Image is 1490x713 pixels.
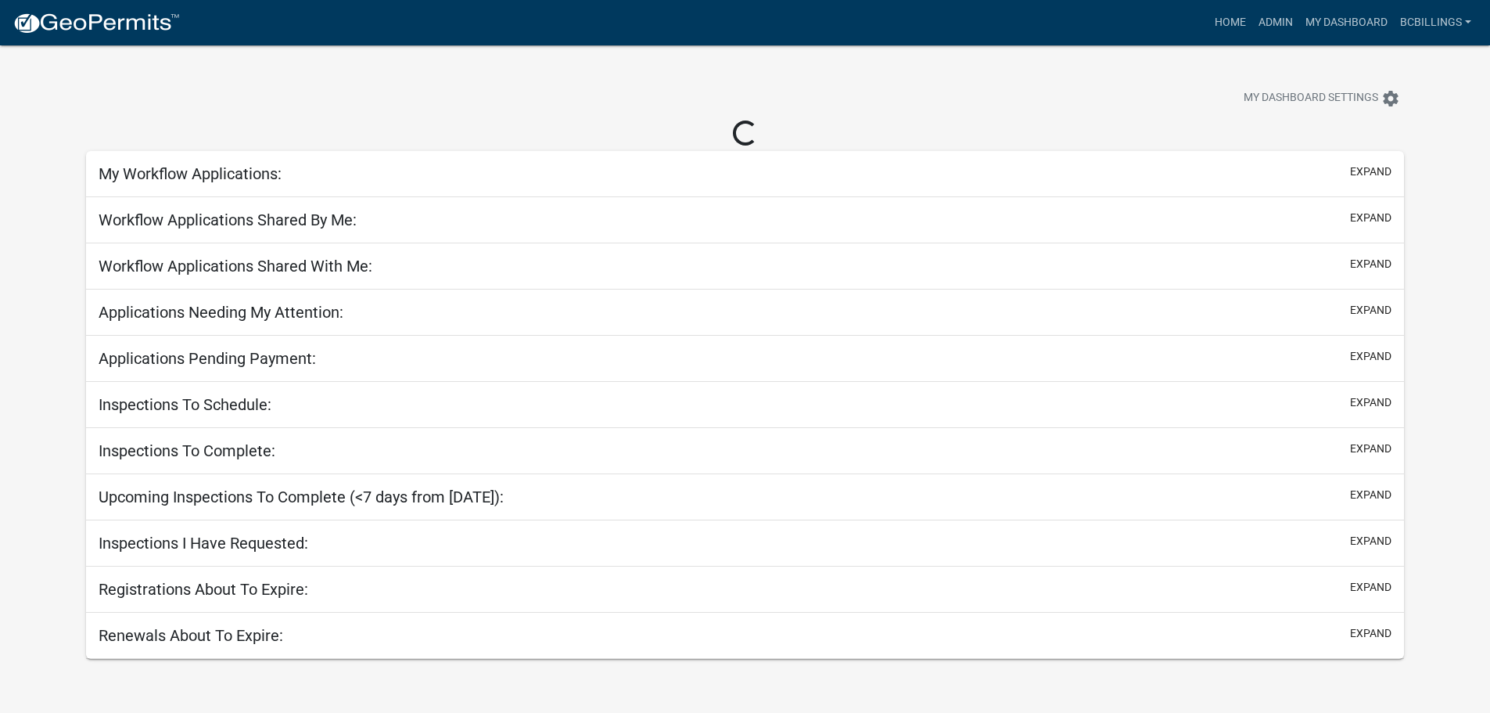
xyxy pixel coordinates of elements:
[1350,394,1391,411] button: expand
[1350,302,1391,319] button: expand
[99,488,504,506] h5: Upcoming Inspections To Complete (<7 days from [DATE]):
[1231,83,1413,113] button: My Dashboard Settingssettings
[99,211,357,229] h5: Workflow Applications Shared By Me:
[1350,533,1391,549] button: expand
[1350,625,1391,642] button: expand
[99,441,275,460] h5: Inspections To Complete:
[99,164,282,183] h5: My Workflow Applications:
[1252,8,1299,38] a: Admin
[99,349,316,368] h5: Applications Pending Payment:
[1350,348,1391,365] button: expand
[1350,441,1391,457] button: expand
[1381,89,1400,108] i: settings
[99,534,308,553] h5: Inspections I Have Requested:
[1350,210,1391,226] button: expand
[99,626,283,645] h5: Renewals About To Expire:
[99,580,308,599] h5: Registrations About To Expire:
[99,303,343,322] h5: Applications Needing My Attention:
[1350,164,1391,180] button: expand
[1208,8,1252,38] a: Home
[1394,8,1477,38] a: Bcbillings
[99,257,372,275] h5: Workflow Applications Shared With Me:
[1350,579,1391,596] button: expand
[1350,487,1391,503] button: expand
[99,395,271,414] h5: Inspections To Schedule:
[1350,256,1391,272] button: expand
[1244,89,1378,108] span: My Dashboard Settings
[1299,8,1394,38] a: My Dashboard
